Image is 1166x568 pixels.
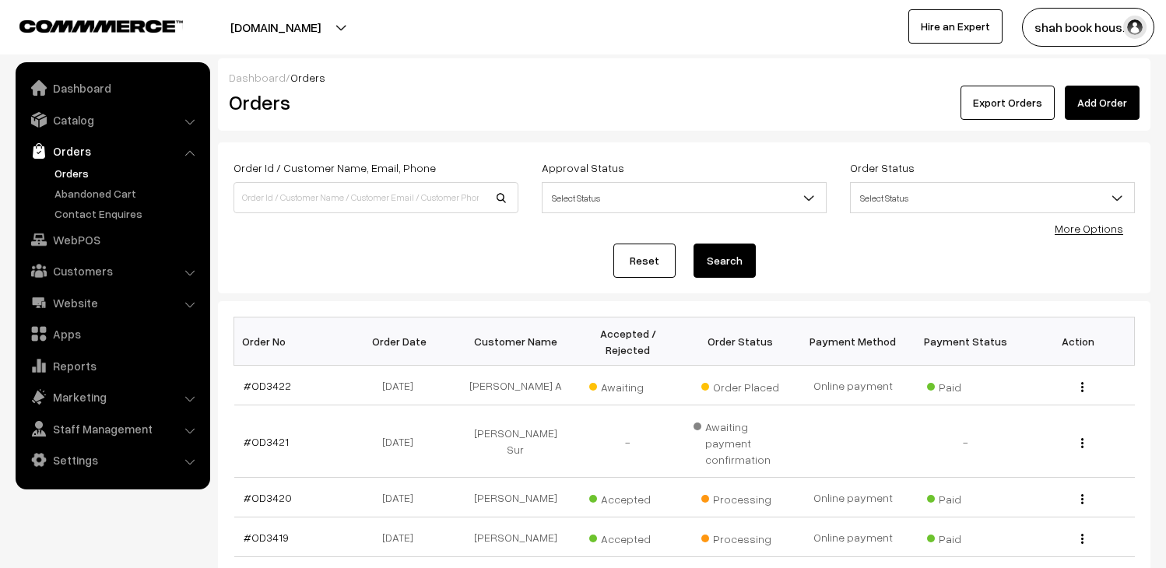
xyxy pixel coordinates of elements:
[234,160,436,176] label: Order Id / Customer Name, Email, Phone
[797,317,910,366] th: Payment Method
[346,317,459,366] th: Order Date
[19,320,205,348] a: Apps
[290,71,325,84] span: Orders
[19,16,156,34] a: COMMMERCE
[589,527,667,547] span: Accepted
[51,165,205,181] a: Orders
[543,184,826,212] span: Select Status
[701,487,779,507] span: Processing
[694,415,788,468] span: Awaiting payment confirmation
[571,405,684,478] td: -
[850,182,1135,213] span: Select Status
[459,517,572,557] td: [PERSON_NAME]
[19,352,205,380] a: Reports
[229,90,517,114] h2: Orders
[909,405,1022,478] td: -
[1081,494,1083,504] img: Menu
[850,160,915,176] label: Order Status
[701,375,779,395] span: Order Placed
[927,527,1005,547] span: Paid
[701,527,779,547] span: Processing
[19,20,183,32] img: COMMMERCE
[19,226,205,254] a: WebPOS
[346,366,459,405] td: [DATE]
[19,289,205,317] a: Website
[1022,317,1135,366] th: Action
[229,69,1140,86] div: /
[234,317,347,366] th: Order No
[797,517,910,557] td: Online payment
[694,244,756,278] button: Search
[589,487,667,507] span: Accepted
[19,257,205,285] a: Customers
[459,366,572,405] td: [PERSON_NAME] A
[797,478,910,517] td: Online payment
[19,106,205,134] a: Catalog
[244,531,289,544] a: #OD3419
[1022,8,1154,47] button: shah book hous…
[571,317,684,366] th: Accepted / Rejected
[346,478,459,517] td: [DATE]
[19,137,205,165] a: Orders
[613,244,676,278] a: Reset
[244,379,291,392] a: #OD3422
[346,405,459,478] td: [DATE]
[459,405,572,478] td: [PERSON_NAME] Sur
[589,375,667,395] span: Awaiting
[542,182,827,213] span: Select Status
[244,435,289,448] a: #OD3421
[346,517,459,557] td: [DATE]
[1123,16,1147,39] img: user
[1081,438,1083,448] img: Menu
[1081,534,1083,544] img: Menu
[244,491,292,504] a: #OD3420
[927,487,1005,507] span: Paid
[51,185,205,202] a: Abandoned Cart
[1055,222,1123,235] a: More Options
[459,317,572,366] th: Customer Name
[851,184,1134,212] span: Select Status
[908,9,1003,44] a: Hire an Expert
[19,446,205,474] a: Settings
[1065,86,1140,120] a: Add Order
[909,317,1022,366] th: Payment Status
[19,415,205,443] a: Staff Management
[19,74,205,102] a: Dashboard
[927,375,1005,395] span: Paid
[229,71,286,84] a: Dashboard
[684,317,797,366] th: Order Status
[1081,382,1083,392] img: Menu
[542,160,624,176] label: Approval Status
[234,182,518,213] input: Order Id / Customer Name / Customer Email / Customer Phone
[459,478,572,517] td: [PERSON_NAME]
[797,366,910,405] td: Online payment
[51,205,205,222] a: Contact Enquires
[176,8,375,47] button: [DOMAIN_NAME]
[961,86,1055,120] button: Export Orders
[19,383,205,411] a: Marketing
